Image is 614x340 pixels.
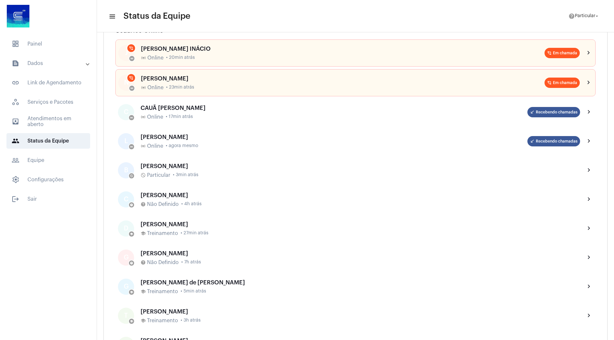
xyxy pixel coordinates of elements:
[12,59,19,67] mat-icon: sidenav icon
[181,231,208,236] span: • 27min atrás
[12,176,19,184] span: sidenav icon
[118,250,134,266] div: G
[141,260,146,265] mat-icon: help
[141,221,580,228] div: [PERSON_NAME]
[141,163,580,169] div: [PERSON_NAME]
[12,79,19,87] mat-icon: sidenav icon
[181,202,202,207] span: • 4h atrás
[568,13,575,19] mat-icon: help
[565,10,604,23] button: Particular
[585,49,593,57] mat-icon: chevron_right
[12,195,19,203] mat-icon: sidenav icon
[545,48,580,58] mat-chip: Em chamada
[530,139,535,143] mat-icon: call_received
[130,320,133,323] mat-icon: school
[12,59,86,67] mat-panel-title: Dados
[585,196,593,203] mat-icon: chevron_right
[141,231,146,236] mat-icon: school
[585,312,593,320] mat-icon: chevron_right
[118,308,134,324] div: T
[130,57,133,60] mat-icon: online_prediction
[141,289,146,294] mat-icon: school
[141,173,146,178] mat-icon: do_not_disturb
[585,225,593,232] mat-icon: chevron_right
[147,201,179,207] span: Não Definido
[141,46,545,52] div: [PERSON_NAME] INÁCIO
[130,203,133,207] mat-icon: help
[141,55,146,60] mat-icon: online_prediction
[130,87,133,90] mat-icon: online_prediction
[147,172,170,178] span: Particular
[118,279,134,295] div: G
[130,145,133,148] mat-icon: online_prediction
[6,94,90,110] span: Serviços e Pacotes
[118,75,134,91] div: N
[181,260,201,265] span: • 7h atrás
[129,46,133,50] mat-icon: phone_in_talk
[6,172,90,187] span: Configurações
[130,116,133,119] mat-icon: online_prediction
[594,13,600,19] mat-icon: arrow_drop_down
[141,202,146,207] mat-icon: help
[118,104,134,120] div: C
[118,133,134,149] div: L
[585,254,593,261] mat-icon: chevron_right
[166,143,198,148] span: • agora mesmo
[141,134,527,140] div: [PERSON_NAME]
[6,191,90,207] span: Sair
[141,114,146,120] mat-icon: online_prediction
[141,308,580,315] div: [PERSON_NAME]
[530,110,535,114] mat-icon: call_received
[547,80,552,85] mat-icon: phone_in_talk
[12,40,19,48] span: sidenav icon
[585,108,593,116] mat-icon: chevron_right
[181,318,201,323] span: • 3h atrás
[527,136,580,146] mat-chip: Recebendo chamadas
[12,137,19,145] mat-icon: sidenav icon
[585,137,593,145] mat-icon: chevron_right
[141,85,146,90] mat-icon: online_prediction
[147,114,163,120] span: Online
[527,107,580,117] mat-chip: Recebendo chamadas
[585,283,593,291] mat-icon: chevron_right
[141,192,580,198] div: [PERSON_NAME]
[118,45,134,61] div: J
[141,143,146,149] mat-icon: online_prediction
[141,105,527,111] div: CAUÃ [PERSON_NAME]
[130,291,133,294] mat-icon: school
[6,133,90,149] span: Status da Equipe
[141,279,580,286] div: [PERSON_NAME] de [PERSON_NAME]
[12,118,19,125] mat-icon: sidenav icon
[130,232,133,236] mat-icon: school
[181,289,206,294] span: • 5min atrás
[585,166,593,174] mat-icon: chevron_right
[109,13,115,20] mat-icon: sidenav icon
[147,143,163,149] span: Online
[545,78,580,88] mat-chip: Em chamada
[130,261,133,265] mat-icon: help
[123,11,190,21] span: Status da Equipe
[141,250,580,257] div: [PERSON_NAME]
[118,220,134,237] div: D
[147,230,178,236] span: Treinamento
[166,55,195,60] span: • 20min atrás
[166,85,194,90] span: • 23min atrás
[6,153,90,168] span: Equipe
[166,114,193,119] span: • 17min atrás
[12,156,19,164] mat-icon: sidenav icon
[585,79,593,87] mat-icon: chevron_right
[6,75,90,90] span: Link de Agendamento
[6,36,90,52] span: Painel
[147,260,179,265] span: Não Definido
[12,98,19,106] span: sidenav icon
[141,75,545,82] div: [PERSON_NAME]
[118,191,134,207] div: C
[575,14,595,18] span: Particular
[130,174,133,177] mat-icon: do_not_disturb
[5,3,31,29] img: d4669ae0-8c07-2337-4f67-34b0df7f5ae4.jpeg
[147,289,178,294] span: Treinamento
[129,76,133,80] mat-icon: phone_in_talk
[118,162,134,178] div: B
[173,173,198,177] span: • 3min atrás
[547,51,552,55] mat-icon: phone_in_talk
